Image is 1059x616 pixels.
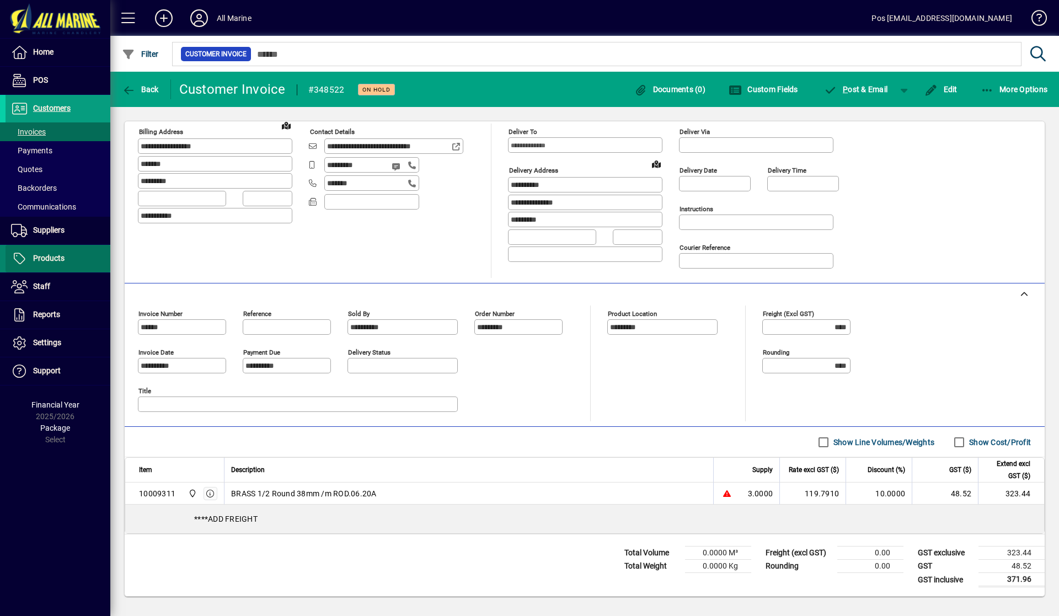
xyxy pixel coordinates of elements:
[33,366,61,375] span: Support
[846,483,912,505] td: 10.0000
[787,488,839,499] div: 119.7910
[978,79,1051,99] button: More Options
[139,464,152,476] span: Item
[33,47,54,56] span: Home
[6,357,110,385] a: Support
[6,67,110,94] a: POS
[11,202,76,211] span: Communications
[11,184,57,192] span: Backorders
[648,155,665,173] a: View on map
[634,85,705,94] span: Documents (0)
[729,85,798,94] span: Custom Fields
[31,400,79,409] span: Financial Year
[362,86,391,93] span: On hold
[837,547,903,560] td: 0.00
[6,329,110,357] a: Settings
[680,244,730,251] mat-label: Courier Reference
[139,488,175,499] div: 10009311
[837,560,903,573] td: 0.00
[6,245,110,272] a: Products
[978,547,1045,560] td: 323.44
[912,547,978,560] td: GST exclusive
[685,560,751,573] td: 0.0000 Kg
[912,483,978,505] td: 48.52
[924,85,958,94] span: Edit
[760,560,837,573] td: Rounding
[685,547,751,560] td: 0.0000 M³
[231,464,265,476] span: Description
[138,349,174,356] mat-label: Invoice date
[475,310,515,318] mat-label: Order number
[33,338,61,347] span: Settings
[631,79,708,99] button: Documents (0)
[33,76,48,84] span: POS
[119,79,162,99] button: Back
[122,50,159,58] span: Filter
[185,488,198,500] span: Port Road
[978,573,1045,587] td: 371.96
[763,310,814,318] mat-label: Freight (excl GST)
[6,197,110,216] a: Communications
[348,349,391,356] mat-label: Delivery status
[348,310,370,318] mat-label: Sold by
[185,49,247,60] span: Customer Invoice
[967,437,1031,448] label: Show Cost/Profit
[819,79,894,99] button: Post & Email
[912,573,978,587] td: GST inclusive
[11,146,52,155] span: Payments
[619,560,685,573] td: Total Weight
[6,122,110,141] a: Invoices
[6,179,110,197] a: Backorders
[680,205,713,213] mat-label: Instructions
[726,79,801,99] button: Custom Fields
[1023,2,1045,38] a: Knowledge Base
[11,127,46,136] span: Invoices
[768,167,806,174] mat-label: Delivery time
[922,79,960,99] button: Edit
[119,44,162,64] button: Filter
[308,81,345,99] div: #348522
[6,301,110,329] a: Reports
[6,141,110,160] a: Payments
[33,104,71,113] span: Customers
[608,310,657,318] mat-label: Product location
[33,282,50,291] span: Staff
[509,128,537,136] mat-label: Deliver To
[831,437,934,448] label: Show Line Volumes/Weights
[40,424,70,432] span: Package
[243,310,271,318] mat-label: Reference
[179,81,286,98] div: Customer Invoice
[217,9,252,27] div: All Marine
[868,464,905,476] span: Discount (%)
[949,464,971,476] span: GST ($)
[11,165,42,174] span: Quotes
[33,226,65,234] span: Suppliers
[619,547,685,560] td: Total Volume
[843,85,848,94] span: P
[181,8,217,28] button: Profile
[6,39,110,66] a: Home
[231,488,377,499] span: BRASS 1/2 Round 38mm /m ROD.06.20A
[985,458,1030,482] span: Extend excl GST ($)
[138,310,183,318] mat-label: Invoice number
[680,167,717,174] mat-label: Delivery date
[33,310,60,319] span: Reports
[6,160,110,179] a: Quotes
[789,464,839,476] span: Rate excl GST ($)
[748,488,773,499] span: 3.0000
[752,464,773,476] span: Supply
[110,79,171,99] app-page-header-button: Back
[6,217,110,244] a: Suppliers
[138,387,151,395] mat-label: Title
[763,349,789,356] mat-label: Rounding
[384,153,410,180] button: Send SMS
[824,85,888,94] span: ost & Email
[277,116,295,134] a: View on map
[146,8,181,28] button: Add
[912,560,978,573] td: GST
[760,547,837,560] td: Freight (excl GST)
[978,483,1044,505] td: 323.44
[122,85,159,94] span: Back
[243,349,280,356] mat-label: Payment due
[6,273,110,301] a: Staff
